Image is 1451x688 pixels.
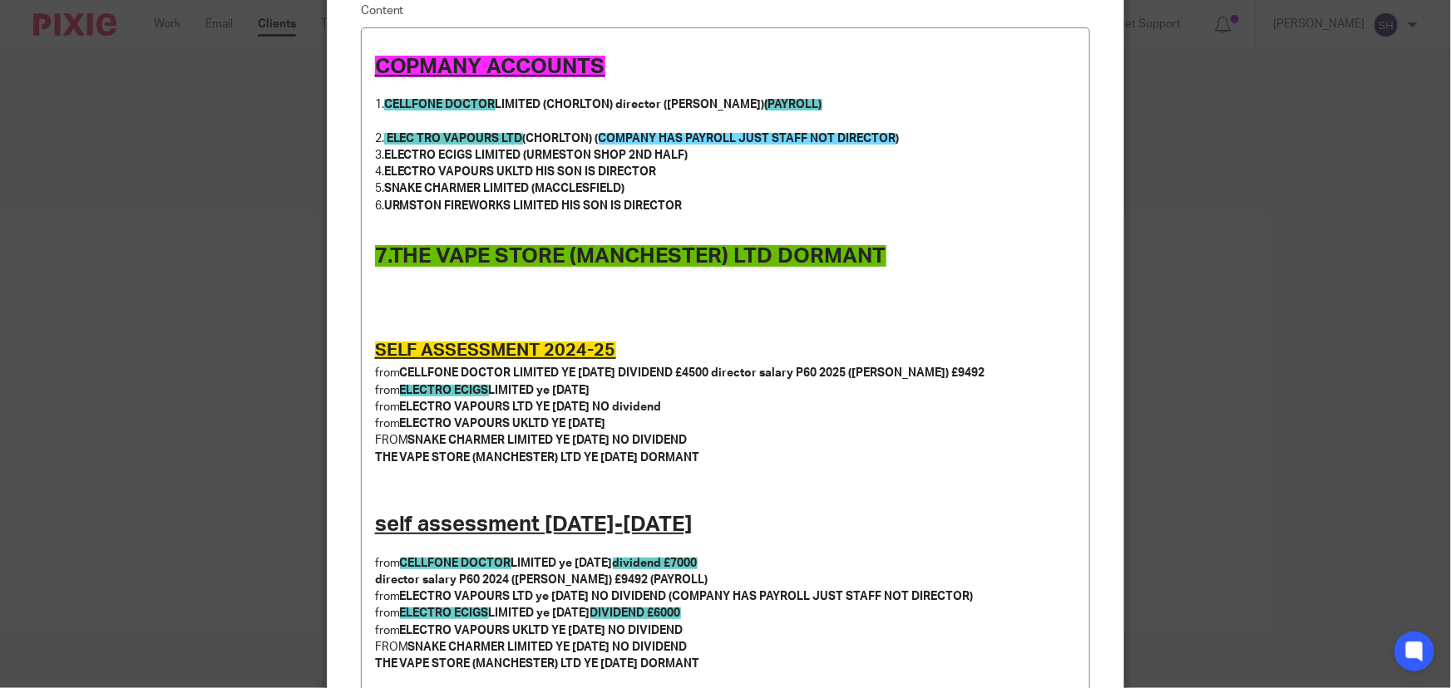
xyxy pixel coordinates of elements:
[400,418,606,430] strong: ELECTRO VAPOURS UKLTD YE [DATE]
[384,99,496,111] span: CELLFONE DOCTOR
[408,435,688,446] strong: SNAKE CHARMER LIMITED YE [DATE] NO DIVIDEND
[408,641,688,653] strong: SNAKE CHARMER LIMITED YE [DATE] NO DIVIDEND
[384,183,625,194] strong: SNAKE CHARMER LIMITED (MACCLESFIELD)
[400,367,985,379] strong: CELLFONE DOCTOR LIMITED YE [DATE] DIVIDEND £4500 director salary P60 2025 ([PERSON_NAME]) £9492
[400,607,681,619] strong: LIMITED ye [DATE]
[375,622,1077,639] p: from
[375,555,1077,572] p: from
[400,607,489,619] span: ELECTRO ECIGS
[375,56,605,77] span: COPMANY ACCOUNTS
[375,605,1077,622] p: from
[400,385,590,396] strong: LIMITED ye [DATE]
[590,607,681,619] span: DIVIDEND £6000
[375,382,1077,399] p: from
[375,198,1077,214] p: 6.
[765,99,822,111] span: (PAYROLL)
[375,588,1077,605] p: from
[387,133,900,145] strong: (CHORLTON) ( )
[400,401,662,413] strong: ELECTRO VAPOURS LTD YE [DATE] NO dividend
[384,99,822,111] strong: LIMITED (CHORLTON) director ([PERSON_NAME])
[384,200,683,212] strong: URMSTON FIREWORKS LIMITED HIS SON IS DIRECTOR
[375,96,1077,113] p: 1.
[387,133,523,145] span: ELEC TRO VAPOURS LTD
[599,133,896,145] span: COMPANY HAS PAYROLL JUST STAFF NOT DIRECTOR
[361,2,1091,19] label: Content
[384,166,657,178] strong: ELECTRO VAPOURS UKLTD HIS SON IS DIRECTOR
[400,591,974,602] strong: ELECTRO VAPOURS LTD ye [DATE] NO DIVIDEND (COMPANY HAS PAYROLL JUST STAFF NOT DIRECTOR)
[400,385,489,396] span: ELECTRO ECIGS
[375,245,886,267] span: 7.THE VAPE STORE (MANCHESTER) LTD DORMANT
[400,558,511,569] span: CELLFONE DOCTOR
[375,164,1077,180] p: 4.
[375,514,693,535] u: self assessment [DATE]-[DATE]
[375,365,1077,381] p: from
[375,399,1077,415] p: from
[384,150,688,161] strong: ELECTRO ECIGS LIMITED (URMESTON SHOP 2ND HALF)
[375,452,700,464] strong: THE VAPE STORE (MANCHESTER) LTD YE [DATE] DORMANT
[375,415,1077,432] p: from
[375,147,1077,164] p: 3.
[375,658,700,670] strong: THE VAPE STORE (MANCHESTER) LTD YE [DATE] DORMANT
[400,625,684,636] strong: ELECTRO VAPOURS UKLTD YE [DATE] NO DIVIDEND
[375,342,616,359] span: SELF ASSESSMENT 2024-25
[375,639,1077,656] p: FROM
[375,432,1077,449] p: FROM
[613,558,698,569] span: dividend £7000
[375,574,708,586] strong: director salary P60 2024 ([PERSON_NAME]) £9492 (PAYROLL)
[375,130,1077,147] p: 2.
[400,558,698,569] strong: LIMITED ye [DATE]
[375,180,1077,197] p: 5.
